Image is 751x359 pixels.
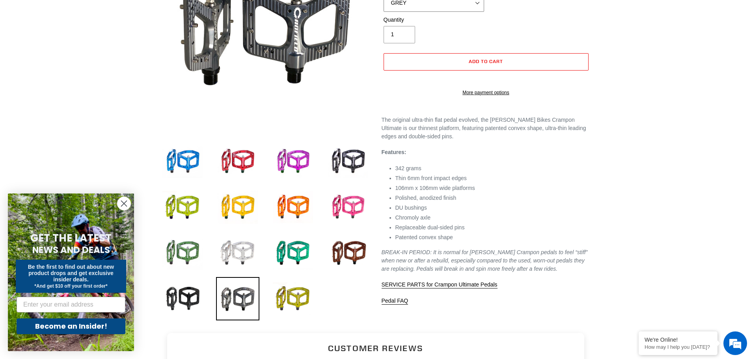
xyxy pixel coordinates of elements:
[395,194,591,202] li: Polished, anodized finish
[34,283,107,289] span: *And get $10 off your first order*
[17,297,125,312] input: Enter your email address
[382,281,498,288] a: SERVICE PARTS for Crampon Ultimate Pedals
[216,140,259,183] img: Load image into Gallery viewer, Crampon Ultimate Pedals
[382,298,408,305] a: Pedal FAQ
[326,186,370,229] img: Load image into Gallery viewer, Crampon Ultimate Pedals
[271,140,315,183] img: Load image into Gallery viewer, Crampon Ultimate Pedals
[30,231,112,245] span: GET THE LATEST
[173,342,578,354] h2: Customer Reviews
[382,116,591,141] p: The original ultra-thin flat pedal evolved, the [PERSON_NAME] Bikes Crampon Ultimate is our thinn...
[17,318,125,334] button: Become an Insider!
[28,264,114,283] span: Be the first to find out about new product drops and get exclusive insider deals.
[129,4,148,23] div: Minimize live chat window
[326,140,370,183] img: Load image into Gallery viewer, Crampon Ultimate Pedals
[53,44,144,54] div: Chat with us now
[395,184,591,192] li: 106mm x 106mm wide platforms
[382,249,588,272] em: BREAK-IN PERIOD: It is normal for [PERSON_NAME] Crampon pedals to feel “stiff” when new or after ...
[4,215,150,243] textarea: Type your message and hit 'Enter'
[46,99,109,179] span: We're online!
[384,53,589,71] button: Add to cart
[395,204,591,212] li: DU bushings
[395,223,591,232] li: Replaceable dual-sided pins
[384,16,484,24] label: Quantity
[32,244,110,256] span: NEWS AND DEALS
[271,231,315,275] img: Load image into Gallery viewer, Crampon Ultimate Pedals
[395,174,591,182] li: Thin 6mm front impact edges
[216,186,259,229] img: Load image into Gallery viewer, Crampon Ultimate Pedals
[395,214,591,222] li: Chromoly axle
[161,140,204,183] img: Load image into Gallery viewer, Crampon Ultimate Pedals
[395,234,453,240] span: Patented convex shape
[161,186,204,229] img: Load image into Gallery viewer, Crampon Ultimate Pedals
[384,89,589,96] a: More payment options
[216,231,259,275] img: Load image into Gallery viewer, Crampon Ultimate Pedals
[382,149,406,155] strong: Features:
[395,164,591,173] li: 342 grams
[9,43,20,55] div: Navigation go back
[117,197,131,210] button: Close dialog
[25,39,45,59] img: d_696896380_company_1647369064580_696896380
[271,277,315,320] img: Load image into Gallery viewer, Crampon Ultimate Pedals
[326,231,370,275] img: Load image into Gallery viewer, Crampon Ultimate Pedals
[645,344,712,350] p: How may I help you today?
[271,186,315,229] img: Load image into Gallery viewer, Crampon Ultimate Pedals
[469,58,503,64] span: Add to cart
[161,231,204,275] img: Load image into Gallery viewer, Crampon Ultimate Pedals
[161,277,204,320] img: Load image into Gallery viewer, Crampon Ultimate Pedals
[645,337,712,343] div: We're Online!
[216,277,259,320] img: Load image into Gallery viewer, Crampon Ultimate Pedals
